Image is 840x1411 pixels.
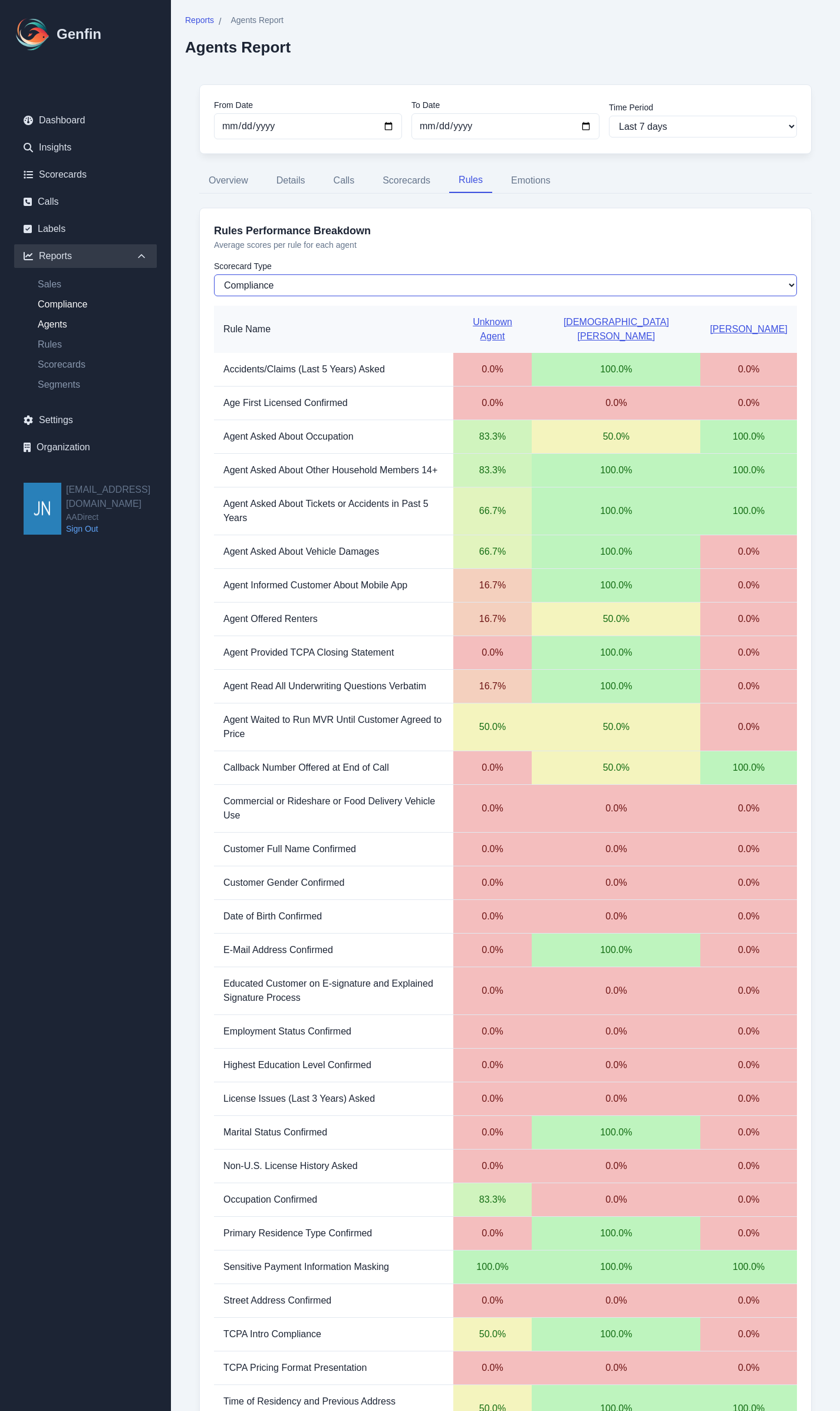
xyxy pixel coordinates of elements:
[14,244,157,268] div: Reports
[700,1150,797,1183] td: 0.0 %
[24,483,61,535] img: jnewbrough@aadirect.com
[223,681,426,691] span: Agent Read All Underwriting Questions Verbatim
[532,833,700,866] td: 0.0 %
[14,217,157,241] a: Labels
[223,431,354,441] span: Agent Asked About Occupation
[532,751,700,785] td: 50.0 %
[700,1250,797,1284] td: 100.0 %
[223,398,348,408] span: Age First Licensed Confirmed
[700,535,797,569] td: 0.0 %
[532,1183,700,1217] td: 0.0 %
[14,15,52,53] img: Logo
[700,1351,797,1385] td: 0.0 %
[185,14,214,26] span: Reports
[223,978,433,1003] span: Educated Customer on E-signature and Explained Signature Process
[700,785,797,833] td: 0.0 %
[532,420,700,454] td: 50.0 %
[223,945,333,955] span: E-Mail Address Confirmed
[223,878,344,888] span: Customer Gender Confirmed
[700,1284,797,1318] td: 0.0 %
[223,465,437,475] span: Agent Asked About Other Household Members 14+
[453,703,532,751] td: 50.0 %
[700,1049,797,1082] td: 0.0 %
[532,487,700,535] td: 100.0 %
[223,1060,371,1070] span: Highest Education Level Confirmed
[453,487,532,535] td: 66.7 %
[532,900,700,934] td: 0.0 %
[214,239,797,251] p: Average scores per rule for each agent
[532,1049,700,1082] td: 0.0 %
[214,306,453,353] th: Rule Name
[532,636,700,670] td: 100.0 %
[453,353,532,387] td: 0.0 %
[57,25,101,44] h1: Genfin
[453,866,532,900] td: 0.0 %
[710,324,788,334] a: [PERSON_NAME]
[14,190,157,214] a: Calls
[28,317,157,332] a: Agents
[532,1284,700,1318] td: 0.0 %
[214,260,797,272] label: Scorecard Type
[223,715,442,739] span: Agent Waited to Run MVR Until Customer Agreed to Price
[532,569,700,603] td: 100.0 %
[223,1161,358,1171] span: Non-U.S. License History Asked
[532,353,700,387] td: 100.0 %
[700,1183,797,1217] td: 0.0 %
[700,751,797,785] td: 100.0 %
[223,844,356,854] span: Customer Full Name Confirmed
[28,378,157,392] a: Segments
[223,499,429,523] span: Agent Asked About Tickets or Accidents in Past 5 Years
[66,483,171,511] h2: [EMAIL_ADDRESS][DOMAIN_NAME]
[223,1228,372,1238] span: Primary Residence Type Confirmed
[700,1116,797,1150] td: 0.0 %
[14,109,157,132] a: Dashboard
[700,603,797,636] td: 0.0 %
[532,1351,700,1385] td: 0.0 %
[700,866,797,900] td: 0.0 %
[223,1363,367,1373] span: TCPA Pricing Format Presentation
[700,1318,797,1351] td: 0.0 %
[223,762,389,772] span: Callback Number Offered at End of Call
[14,436,157,459] a: Organization
[609,102,797,113] label: Time Period
[28,358,157,372] a: Scorecards
[28,277,157,292] a: Sales
[453,785,532,833] td: 0.0 %
[700,353,797,387] td: 0.0 %
[214,99,402,111] label: From Date
[700,833,797,866] td: 0.0 %
[564,317,669,341] a: [DEMOGRAPHIC_DATA][PERSON_NAME]
[700,387,797,420] td: 0.0 %
[453,967,532,1015] td: 0.0 %
[532,1015,700,1049] td: 0.0 %
[532,1250,700,1284] td: 100.0 %
[14,136,157,159] a: Insights
[66,511,171,523] span: AADirect
[700,487,797,535] td: 100.0 %
[219,15,221,29] span: /
[453,420,532,454] td: 83.3 %
[700,569,797,603] td: 0.0 %
[502,168,560,193] button: Emotions
[185,38,291,56] h2: Agents Report
[223,1295,331,1305] span: Street Address Confirmed
[532,387,700,420] td: 0.0 %
[532,703,700,751] td: 50.0 %
[532,967,700,1015] td: 0.0 %
[453,1183,532,1217] td: 83.3 %
[700,420,797,454] td: 100.0 %
[14,408,157,432] a: Settings
[453,934,532,967] td: 0.0 %
[453,535,532,569] td: 66.7 %
[28,297,157,312] a: Compliance
[453,751,532,785] td: 0.0 %
[223,1026,351,1036] span: Employment Status Confirmed
[453,387,532,420] td: 0.0 %
[532,1217,700,1250] td: 100.0 %
[532,785,700,833] td: 0.0 %
[223,1262,389,1272] span: Sensitive Payment Information Masking
[532,670,700,703] td: 100.0 %
[700,1217,797,1250] td: 0.0 %
[700,670,797,703] td: 0.0 %
[700,636,797,670] td: 0.0 %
